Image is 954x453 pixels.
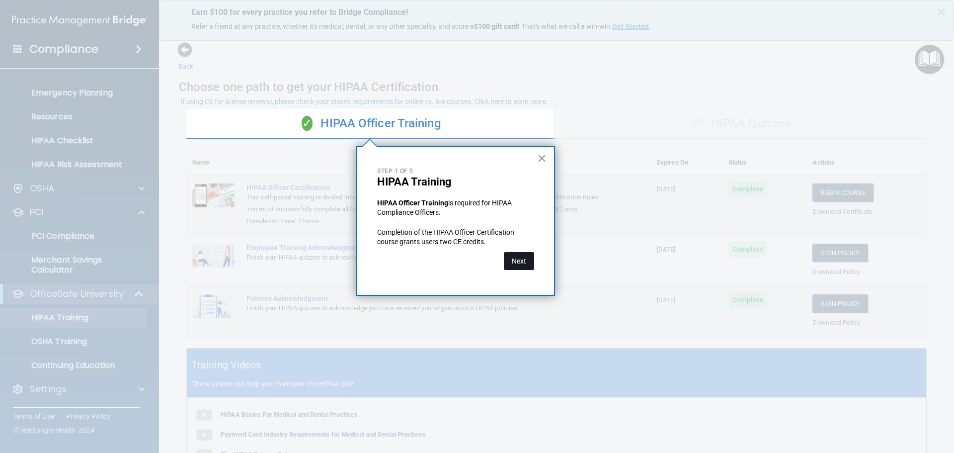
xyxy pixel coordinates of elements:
[186,109,556,139] div: HIPAA Officer Training
[504,252,534,270] button: Next
[377,176,534,188] p: HIPAA Training
[377,228,534,247] p: Completion of the HIPAA Officer Certification course grants users two CE credits.
[377,167,534,176] p: Step 1 of 5
[302,116,313,131] span: ✓
[377,199,448,207] strong: HIPAA Officer Training
[537,150,547,166] button: Close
